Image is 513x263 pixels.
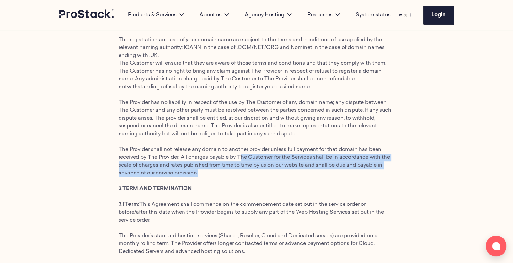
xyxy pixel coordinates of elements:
[192,11,237,19] div: About us
[59,9,115,21] a: Prostack logo
[237,11,299,19] div: Agency Hosting
[423,6,454,25] a: Login
[299,11,348,19] div: Resources
[356,11,391,19] a: System status
[486,236,506,256] button: Open chat window
[431,12,446,18] span: Login
[120,11,192,19] div: Products & Services
[122,186,192,191] strong: TERM AND TERMINATION
[124,202,139,207] strong: Term:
